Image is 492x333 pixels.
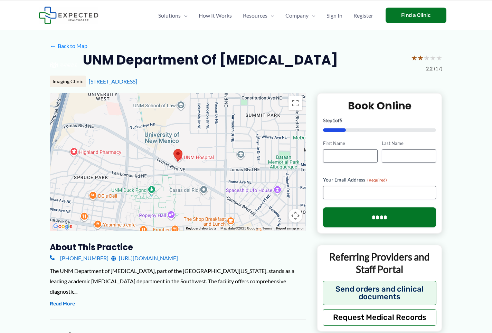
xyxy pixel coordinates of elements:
[50,253,108,263] a: [PHONE_NUMBER]
[267,3,274,28] span: Menu Toggle
[89,78,137,85] a: [STREET_ADDRESS]
[323,176,436,183] label: Your Email Address
[51,222,74,231] img: Google
[323,140,377,147] label: First Name
[367,177,387,183] span: (Required)
[417,51,424,64] span: ★
[288,209,302,223] button: Map camera controls
[327,3,342,28] span: Sign In
[199,3,232,28] span: How It Works
[51,222,74,231] a: Open this area in Google Maps (opens a new window)
[50,242,306,253] h3: About this practice
[50,266,306,296] div: The UNM Department of [MEDICAL_DATA], part of the [GEOGRAPHIC_DATA][US_STATE], stands as a leadin...
[50,76,86,87] div: Imaging Clinic
[411,51,417,64] span: ★
[193,3,237,28] a: How It Works
[153,3,193,28] a: SolutionsMenu Toggle
[323,251,436,276] p: Referring Providers and Staff Portal
[186,226,216,231] button: Keyboard shortcuts
[386,8,446,23] a: Find a Clinic
[262,226,272,230] a: Terms (opens in new tab)
[353,3,373,28] span: Register
[436,51,442,64] span: ★
[426,64,433,73] span: 2.2
[50,41,87,51] a: ←Back to Map
[50,42,56,49] span: ←
[340,117,342,123] span: 5
[153,3,379,28] nav: Primary Site Navigation
[309,3,315,28] span: Menu Toggle
[434,64,442,73] span: (17)
[332,117,335,123] span: 1
[276,226,304,230] a: Report a map error
[243,3,267,28] span: Resources
[181,3,188,28] span: Menu Toggle
[285,3,309,28] span: Company
[158,3,181,28] span: Solutions
[323,309,436,326] button: Request Medical Records
[50,300,75,308] button: Read More
[424,51,430,64] span: ★
[323,99,436,112] h2: Book Online
[348,3,379,28] a: Register
[237,3,280,28] a: ResourcesMenu Toggle
[83,51,338,68] h2: UNM Department of [MEDICAL_DATA]
[430,51,436,64] span: ★
[321,3,348,28] a: Sign In
[280,3,321,28] a: CompanyMenu Toggle
[39,7,98,24] img: Expected Healthcare Logo - side, dark font, small
[288,96,302,110] button: Toggle fullscreen view
[323,281,436,305] button: Send orders and clinical documents
[323,118,436,123] p: Step of
[382,140,436,147] label: Last Name
[220,226,258,230] span: Map data ©2025 Google
[111,253,178,263] a: [URL][DOMAIN_NAME]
